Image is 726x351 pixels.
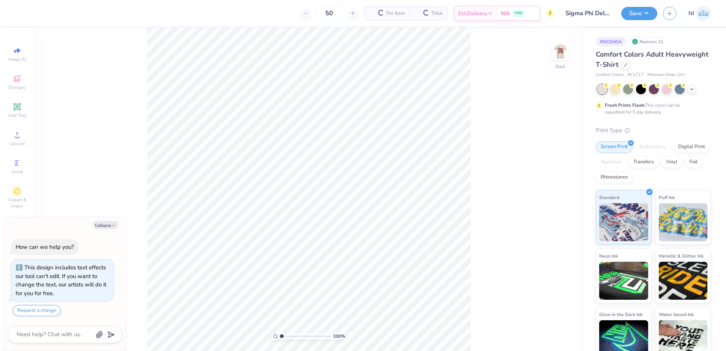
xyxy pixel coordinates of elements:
[659,193,675,201] span: Puff Ink
[560,6,616,21] input: Untitled Design
[16,243,74,251] div: How can we help you?
[515,11,522,16] span: FREE
[630,37,668,46] div: Revision 21
[628,72,644,78] span: # C1717
[599,310,642,318] span: Glow in the Dark Ink
[501,9,510,17] span: N/A
[628,157,659,168] div: Transfers
[661,157,682,168] div: Vinyl
[599,193,619,201] span: Standard
[13,305,61,316] button: Request a change
[688,6,711,21] a: NI
[8,112,26,119] span: Add Text
[9,84,25,90] span: Designs
[673,141,710,153] div: Digital Print
[696,6,711,21] img: Nicole Isabelle Dimla
[11,169,23,175] span: Greek
[599,203,648,241] img: Standard
[596,172,633,183] div: Rhinestones
[688,9,694,18] span: NI
[458,9,487,17] span: Est. Delivery
[659,252,704,260] span: Metallic & Glitter Ink
[16,264,106,297] div: This design includes text effects our tool can't edit. If you want to change the text, our artist...
[596,50,709,69] span: Comfort Colors Adult Heavyweight T-Shirt
[659,203,708,241] img: Puff Ink
[431,9,443,17] span: Total
[635,141,671,153] div: Embroidery
[605,102,698,115] div: This color can be expedited for 5 day delivery.
[4,197,30,209] span: Clipart & logos
[599,262,648,300] img: Neon Ink
[659,262,708,300] img: Metallic & Glitter Ink
[659,310,694,318] span: Water based Ink
[386,9,405,17] span: Per Item
[8,56,26,62] span: Image AI
[596,157,626,168] div: Applique
[553,44,568,59] img: Back
[596,141,633,153] div: Screen Print
[599,252,618,260] span: Neon Ink
[333,333,345,340] span: 100 %
[9,141,25,147] span: Upload
[621,7,657,20] button: Save
[596,72,624,78] span: Comfort Colors
[314,6,344,20] input: – –
[596,37,626,46] div: # 502045A
[93,221,118,229] button: Collapse
[556,63,565,70] div: Back
[647,72,685,78] span: Minimum Order: 24 +
[596,126,711,135] div: Print Type
[605,102,645,108] strong: Fresh Prints Flash:
[685,157,702,168] div: Foil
